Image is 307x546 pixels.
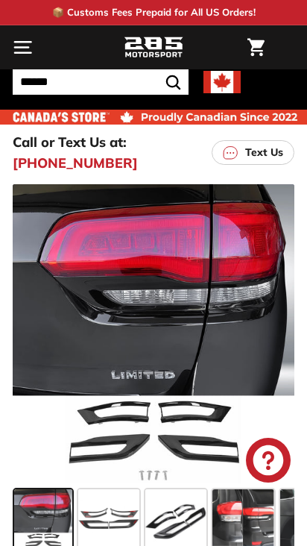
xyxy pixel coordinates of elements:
[212,140,294,165] a: Text Us
[13,153,138,173] a: [PHONE_NUMBER]
[13,132,127,152] p: Call or Text Us at:
[52,5,256,20] p: 📦 Customs Fees Prepaid for All US Orders!
[240,26,272,69] a: Cart
[124,35,183,60] img: Logo_285_Motorsport_areodynamics_components
[241,438,295,486] inbox-online-store-chat: Shopify online store chat
[245,145,283,160] p: Text Us
[13,69,189,95] input: Search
